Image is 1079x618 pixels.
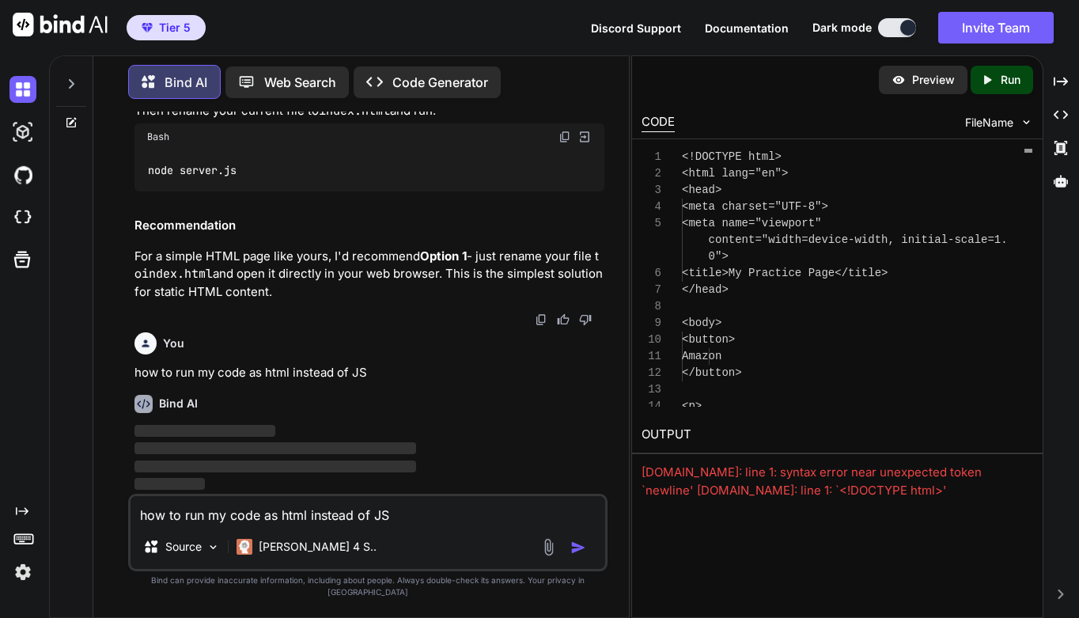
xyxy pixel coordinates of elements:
[570,540,586,555] img: icon
[577,130,592,144] img: Open in Browser
[642,149,661,165] div: 1
[134,364,604,382] p: how to run my code as html instead of JS
[159,20,191,36] span: Tier 5
[535,313,547,326] img: copy
[165,73,207,92] p: Bind AI
[9,559,36,586] img: settings
[682,333,735,346] span: <button>
[642,265,661,282] div: 6
[259,539,377,555] p: [PERSON_NAME] 4 S..
[642,348,661,365] div: 11
[591,20,681,36] button: Discord Support
[682,366,742,379] span: </button>
[579,313,592,326] img: dislike
[13,13,108,36] img: Bind AI
[682,267,888,279] span: <title>My Practice Page</title>
[557,313,570,326] img: like
[134,478,205,490] span: ‌
[682,350,721,362] span: Amazon
[642,165,661,182] div: 2
[682,184,721,196] span: <head>
[965,115,1013,131] span: FileName
[642,199,661,215] div: 4
[642,464,1033,499] div: [DOMAIN_NAME]: line 1: syntax error near unexpected token `newline' [DOMAIN_NAME]: line 1: `<!DOC...
[1020,116,1033,129] img: chevron down
[264,73,336,92] p: Web Search
[134,442,417,454] span: ‌
[128,574,608,598] p: Bind can provide inaccurate information, including about people. Always double-check its answers....
[682,283,729,296] span: </head>
[708,233,1007,246] span: content="width=device-width, initial-scale=1.
[642,113,675,132] div: CODE
[147,131,169,143] span: Bash
[812,20,872,36] span: Dark mode
[134,248,604,301] p: For a simple HTML page like yours, I'd recommend - just rename your file to and open it directly ...
[642,298,661,315] div: 8
[642,215,661,232] div: 5
[682,167,788,180] span: <html lang="en">
[392,73,488,92] p: Code Generator
[420,248,467,264] strong: Option 1
[632,416,1043,453] h2: OUTPUT
[705,20,789,36] button: Documentation
[642,381,661,398] div: 13
[163,336,184,351] h6: You
[642,315,661,332] div: 9
[591,21,681,35] span: Discord Support
[642,398,661,415] div: 14
[682,317,721,329] span: <body>
[642,365,661,381] div: 12
[539,538,558,556] img: attachment
[892,73,906,87] img: preview
[319,103,390,119] code: index.html
[206,540,220,554] img: Pick Models
[142,266,213,282] code: index.html
[9,76,36,103] img: darkChat
[134,461,417,472] span: ‌
[142,23,153,32] img: premium
[642,282,661,298] div: 7
[127,15,206,40] button: premiumTier 5
[165,539,202,555] p: Source
[159,396,198,411] h6: Bind AI
[642,182,661,199] div: 3
[134,217,604,235] h2: Recommendation
[682,200,828,213] span: <meta charset="UTF-8">
[938,12,1054,44] button: Invite Team
[705,21,789,35] span: Documentation
[9,119,36,146] img: darkAi-studio
[708,250,728,263] span: 0">
[642,332,661,348] div: 10
[147,162,238,179] code: node server.js
[682,217,821,229] span: <meta name="viewport"
[682,400,702,412] span: <p>
[9,204,36,231] img: cloudideIcon
[1001,72,1020,88] p: Run
[134,425,275,437] span: ‌
[558,131,571,143] img: copy
[912,72,955,88] p: Preview
[9,161,36,188] img: githubDark
[134,102,604,120] p: Then rename your current file to and run:
[682,150,782,163] span: <!DOCTYPE html>
[237,539,252,555] img: Claude 4 Sonnet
